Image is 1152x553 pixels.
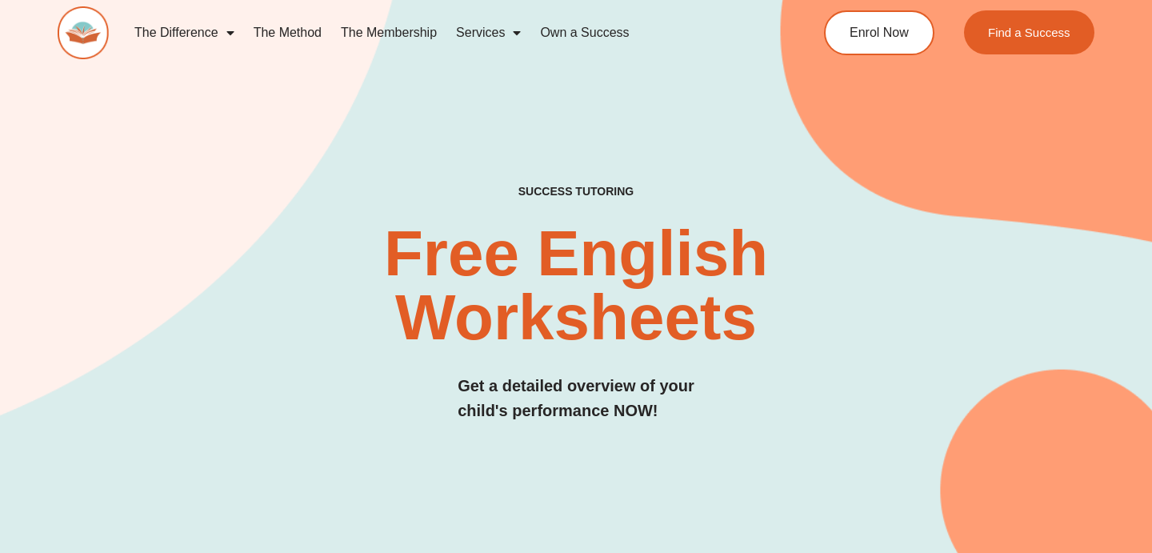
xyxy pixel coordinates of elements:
[530,14,638,51] a: Own a Success
[824,10,934,55] a: Enrol Now
[458,374,694,423] h3: Get a detailed overview of your child's performance NOW!
[964,10,1094,54] a: Find a Success
[234,222,918,350] h2: Free English Worksheets​
[244,14,331,51] a: The Method
[850,26,909,39] span: Enrol Now
[988,26,1070,38] span: Find a Success
[446,14,530,51] a: Services
[331,14,446,51] a: The Membership
[125,14,765,51] nav: Menu
[125,14,244,51] a: The Difference
[422,185,730,198] h4: SUCCESS TUTORING​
